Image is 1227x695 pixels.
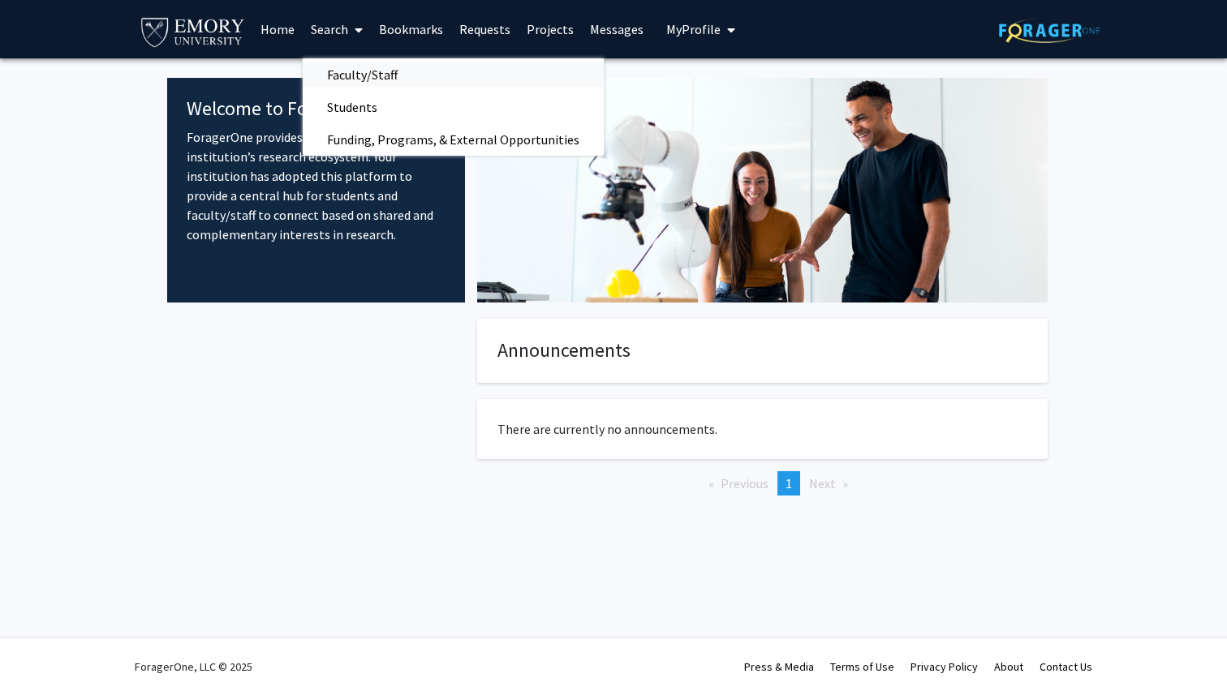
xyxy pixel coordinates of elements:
[744,659,814,674] a: Press & Media
[303,95,604,119] a: Students
[303,1,371,58] a: Search
[999,18,1100,43] img: ForagerOne Logo
[830,659,894,674] a: Terms of Use
[809,475,836,491] span: Next
[12,622,69,683] iframe: Chat
[139,13,247,49] img: Emory University Logo
[497,339,1027,363] h4: Announcements
[721,475,768,491] span: Previous
[303,123,604,156] span: Funding, Programs, & External Opportunities
[303,62,604,87] a: Faculty/Staff
[477,471,1048,496] ul: Pagination
[994,659,1023,674] a: About
[135,638,252,695] div: ForagerOne, LLC © 2025
[497,419,1027,439] p: There are currently no announcements.
[303,91,402,123] span: Students
[252,1,303,58] a: Home
[187,127,446,244] p: ForagerOne provides an entry point into our institution’s research ecosystem. Your institution ha...
[371,1,451,58] a: Bookmarks
[1040,659,1092,674] a: Contact Us
[582,1,652,58] a: Messages
[303,127,604,152] a: Funding, Programs, & External Opportunities
[303,58,422,91] span: Faculty/Staff
[519,1,582,58] a: Projects
[911,659,978,674] a: Privacy Policy
[666,21,721,37] span: My Profile
[451,1,519,58] a: Requests
[786,475,792,491] span: 1
[187,97,446,121] h4: Welcome to ForagerOne
[477,78,1048,302] img: Cover Image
